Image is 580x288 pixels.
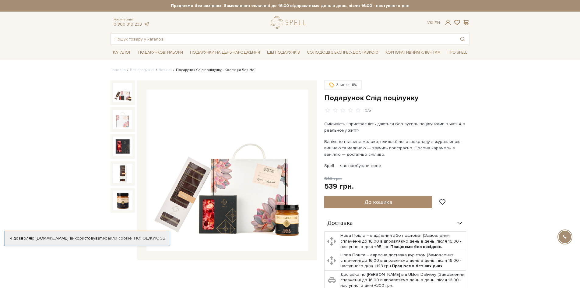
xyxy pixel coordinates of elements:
[324,93,470,103] h1: Подарунок Слід поцілунку
[146,90,308,251] img: Подарунок Слід поцілунку
[324,121,467,133] p: Сміливість і пристрасність даються без зусиль поцілунками в чаті. А в реальному житті?
[427,20,440,26] div: Ук
[434,20,440,25] a: En
[271,16,309,29] a: logo
[390,244,442,249] b: Працюємо без вихідних.
[104,236,132,241] a: файли cookie
[111,68,126,72] a: Головна
[114,18,149,22] span: Консультація:
[113,110,132,129] img: Подарунок Слід поцілунку
[324,196,432,208] button: До кошика
[130,68,154,72] a: Вся продукція
[114,22,142,27] a: 0 800 319 233
[113,137,132,156] img: Подарунок Слід поцілунку
[143,22,149,27] a: telegram
[324,182,354,191] div: 539 грн.
[364,199,392,205] span: До кошика
[5,236,170,241] div: Я дозволяю [DOMAIN_NAME] використовувати
[432,20,433,25] span: |
[327,221,353,226] span: Доставка
[383,48,443,57] a: Корпоративним клієнтам
[455,34,469,44] button: Пошук товару у каталозі
[365,108,371,113] div: 0/5
[111,3,470,9] strong: Працюємо без вихідних. Замовлення оплачені до 16:00 відправляємо день в день, після 16:00 - насту...
[136,48,185,57] a: Подарункові набори
[111,48,134,57] a: Каталог
[113,83,132,102] img: Подарунок Слід поцілунку
[111,34,455,44] input: Пошук товару у каталозі
[339,251,466,271] td: Нова Пошта – адресна доставка кур'єром (Замовлення сплаченні до 16:00 відправляємо день в день, п...
[324,176,342,181] span: 599 грн.
[172,67,255,73] li: Подарунок Слід поцілунку - Колекція Для Неї
[445,48,469,57] a: Про Spell
[339,232,466,251] td: Нова Пошта – відділення або поштомат (Замовлення сплаченні до 16:00 відправляємо день в день, піс...
[324,162,467,169] p: Spell — час пробувати нове.
[113,190,132,210] img: Подарунок Слід поцілунку
[134,236,165,241] a: Погоджуюсь
[113,164,132,183] img: Подарунок Слід поцілунку
[159,68,172,72] a: Для неї
[324,80,362,90] div: Знижка -11%
[392,263,444,268] b: Працюємо без вихідних.
[304,47,381,58] a: Солодощі з експрес-доставкою
[188,48,262,57] a: Подарунки на День народження
[324,138,467,158] p: Ванільне пташине молоко, плитка білого шоколаду з журавлиною, вишнею та малиною — звучить пристра...
[265,48,302,57] a: Ідеї подарунків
